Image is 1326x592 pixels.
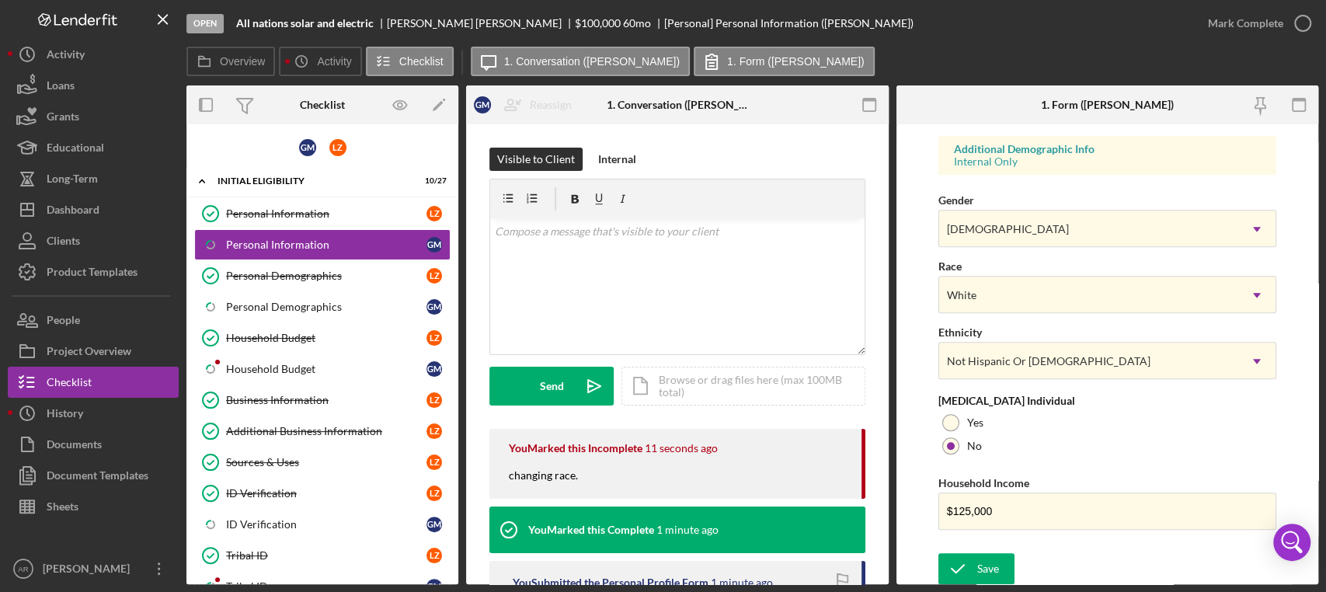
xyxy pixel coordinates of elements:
button: Checklist [366,47,454,76]
div: Product Templates [47,256,137,291]
div: 60 mo [623,17,651,30]
div: People [47,305,80,340]
div: You Marked this Complete [528,524,654,536]
a: Tribal IDLZ [194,540,451,571]
button: Long-Term [8,163,179,194]
div: ID Verification [226,487,426,500]
div: Personal Information [226,207,426,220]
label: Activity [317,55,351,68]
div: L Z [426,392,442,408]
button: History [8,398,179,429]
button: Visible to Client [489,148,583,171]
div: Educational [47,132,104,167]
div: Reassign [530,89,572,120]
a: Sheets [8,491,179,522]
div: L Z [426,206,442,221]
div: [DEMOGRAPHIC_DATA] [947,223,1069,235]
div: Document Templates [47,460,148,495]
div: Mark Complete [1208,8,1283,39]
div: Household Budget [226,332,426,344]
div: Sources & Uses [226,456,426,468]
button: Loans [8,70,179,101]
label: 1. Form ([PERSON_NAME]) [727,55,865,68]
button: GMReassign [466,89,587,120]
div: Checklist [47,367,92,402]
div: G M [426,237,442,252]
button: Grants [8,101,179,132]
div: Dashboard [47,194,99,229]
div: ID Verification [226,518,426,531]
div: Save [977,553,999,584]
div: 10 / 27 [419,176,447,186]
div: History [47,398,83,433]
div: 1. Conversation ([PERSON_NAME]) [607,99,747,111]
div: Internal [598,148,636,171]
div: 1. Form ([PERSON_NAME]) [1041,99,1174,111]
a: Household BudgetLZ [194,322,451,353]
button: AR[PERSON_NAME] [8,553,179,584]
label: Household Income [938,476,1029,489]
div: Grants [47,101,79,136]
a: Personal DemographicsLZ [194,260,451,291]
b: All nations solar and electric [236,17,374,30]
div: L Z [426,423,442,439]
div: [MEDICAL_DATA] Individual [938,395,1276,407]
div: G M [426,299,442,315]
button: Project Overview [8,336,179,367]
div: Additional Demographic Info [954,143,1261,155]
button: Dashboard [8,194,179,225]
button: People [8,305,179,336]
div: [Personal] Personal Information ([PERSON_NAME]) [664,17,914,30]
button: Clients [8,225,179,256]
div: Personal Information [226,239,426,251]
div: White [947,289,976,301]
label: No [967,440,982,452]
div: Personal Demographics [226,301,426,313]
div: G M [474,96,491,113]
div: Household Budget [226,363,426,375]
button: Documents [8,429,179,460]
a: ID VerificationLZ [194,478,451,509]
a: ID VerificationGM [194,509,451,540]
a: Personal InformationGM [194,229,451,260]
button: Activity [279,47,361,76]
time: 2025-10-03 18:28 [645,442,718,454]
div: Loans [47,70,75,105]
div: Business Information [226,394,426,406]
label: Checklist [399,55,444,68]
button: Educational [8,132,179,163]
div: L Z [426,548,442,563]
div: G M [426,517,442,532]
a: Household BudgetGM [194,353,451,385]
button: Activity [8,39,179,70]
div: L Z [329,139,346,156]
button: 1. Form ([PERSON_NAME]) [694,47,875,76]
div: Activity [47,39,85,74]
div: G M [299,139,316,156]
div: L Z [426,454,442,470]
div: Sheets [47,491,78,526]
button: Mark Complete [1192,8,1318,39]
div: L Z [426,330,442,346]
a: Business InformationLZ [194,385,451,416]
a: Personal InformationLZ [194,198,451,229]
label: 1. Conversation ([PERSON_NAME]) [504,55,680,68]
span: $100,000 [575,16,621,30]
button: Document Templates [8,460,179,491]
div: Clients [47,225,80,260]
button: Internal [590,148,644,171]
text: AR [18,565,28,573]
button: Product Templates [8,256,179,287]
div: Checklist [300,99,345,111]
button: Send [489,367,614,406]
